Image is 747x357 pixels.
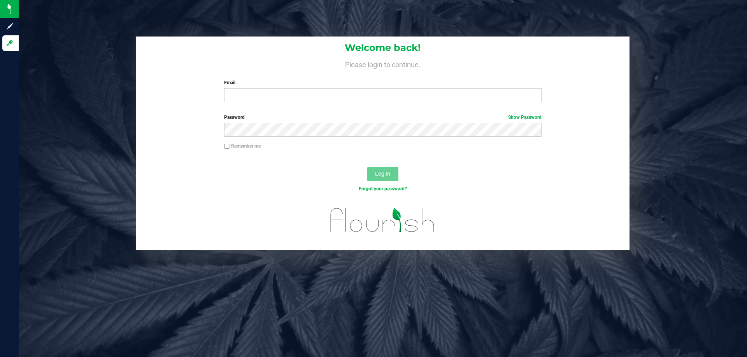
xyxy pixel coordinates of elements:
[321,200,444,240] img: flourish_logo.svg
[224,79,541,86] label: Email
[6,39,14,47] inline-svg: Log in
[375,171,390,177] span: Log In
[359,186,407,192] a: Forgot your password?
[224,144,230,149] input: Remember me
[508,115,542,120] a: Show Password
[136,43,630,53] h1: Welcome back!
[224,143,261,150] label: Remember me
[367,167,398,181] button: Log In
[6,23,14,30] inline-svg: Sign up
[224,115,245,120] span: Password
[136,59,630,68] h4: Please login to continue.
